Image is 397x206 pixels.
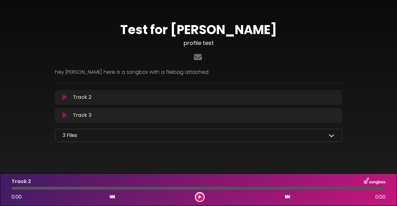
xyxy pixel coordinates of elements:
[55,22,342,37] h1: Test for [PERSON_NAME]
[63,132,77,139] p: 3 Files
[73,112,91,119] p: Track 3
[55,40,342,46] h3: profile test
[55,68,342,76] p: hey [PERSON_NAME] here is a songbox with a filebag attached
[73,94,91,101] p: Track 2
